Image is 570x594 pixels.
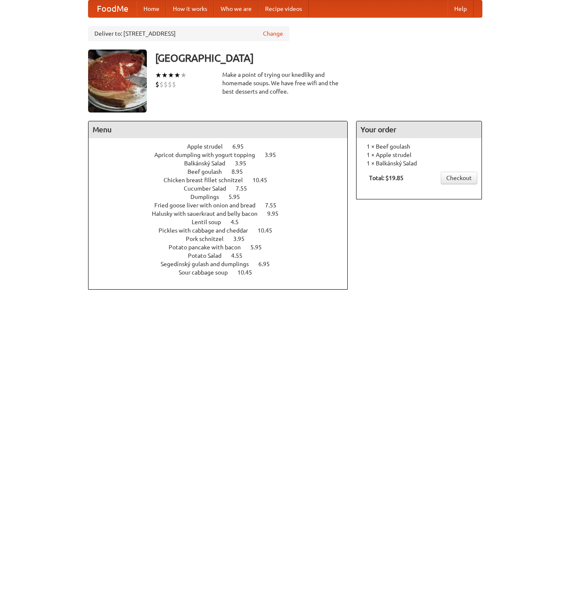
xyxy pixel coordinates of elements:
[214,0,258,17] a: Who we are
[159,227,288,234] a: Pickles with cabbage and cheddar 10.45
[159,80,164,89] li: $
[152,210,294,217] a: Halusky with sauerkraut and belly bacon 9.95
[161,261,257,267] span: Segedínský gulash and dumplings
[192,219,229,225] span: Lentil soup
[152,210,266,217] span: Halusky with sauerkraut and belly bacon
[154,152,263,158] span: Apricot dumpling with yogurt topping
[180,71,187,80] li: ★
[174,71,180,80] li: ★
[186,236,232,242] span: Pork schnitzel
[166,0,214,17] a: How it works
[184,185,263,192] a: Cucumber Salad 7.55
[88,121,348,138] h4: Menu
[265,152,284,158] span: 3.95
[172,80,176,89] li: $
[357,121,482,138] h4: Your order
[88,50,147,113] img: angular.jpg
[154,202,264,209] span: Fried goose liver with onion and bread
[161,261,285,267] a: Segedínský gulash and dumplings 6.95
[190,194,255,200] a: Dumplings 5.95
[187,143,231,150] span: Apple strudel
[155,71,161,80] li: ★
[361,142,477,151] li: 1 × Beef goulash
[229,194,248,200] span: 5.95
[188,252,258,259] a: Potato Salad 4.55
[188,252,230,259] span: Potato Salad
[265,202,285,209] span: 7.55
[155,50,482,66] h3: [GEOGRAPHIC_DATA]
[369,175,403,181] b: Total: $19.85
[441,172,477,184] a: Checkout
[222,71,348,96] div: Make a point of trying our knedlíky and homemade soups. We have free wifi and the best desserts a...
[231,252,251,259] span: 4.55
[159,227,256,234] span: Pickles with cabbage and cheddar
[236,185,255,192] span: 7.55
[187,143,259,150] a: Apple strudel 6.95
[154,202,292,209] a: Fried goose liver with onion and bread 7.55
[361,159,477,167] li: 1 × Balkánský Salad
[258,227,281,234] span: 10.45
[164,80,168,89] li: $
[237,269,260,276] span: 10.45
[164,177,283,183] a: Chicken breast fillet schnitzel 10.45
[179,269,268,276] a: Sour cabbage soup 10.45
[252,177,276,183] span: 10.45
[232,143,252,150] span: 6.95
[169,244,249,251] span: Potato pancake with bacon
[154,152,292,158] a: Apricot dumpling with yogurt topping 3.95
[155,80,159,89] li: $
[235,160,255,167] span: 3.95
[161,71,168,80] li: ★
[137,0,166,17] a: Home
[164,177,251,183] span: Chicken breast fillet schnitzel
[169,244,277,251] a: Potato pancake with bacon 5.95
[168,71,174,80] li: ★
[88,0,137,17] a: FoodMe
[184,160,262,167] a: Balkánský Salad 3.95
[190,194,227,200] span: Dumplings
[168,80,172,89] li: $
[231,219,247,225] span: 4.5
[192,219,254,225] a: Lentil soup 4.5
[250,244,270,251] span: 5.95
[232,168,251,175] span: 8.95
[184,160,234,167] span: Balkánský Salad
[361,151,477,159] li: 1 × Apple strudel
[258,0,309,17] a: Recipe videos
[263,29,283,38] a: Change
[184,185,234,192] span: Cucumber Salad
[186,236,260,242] a: Pork schnitzel 3.95
[233,236,253,242] span: 3.95
[187,168,258,175] a: Beef goulash 8.95
[187,168,230,175] span: Beef goulash
[258,261,278,267] span: 6.95
[267,210,287,217] span: 9.95
[448,0,474,17] a: Help
[88,26,289,41] div: Deliver to: [STREET_ADDRESS]
[179,269,236,276] span: Sour cabbage soup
